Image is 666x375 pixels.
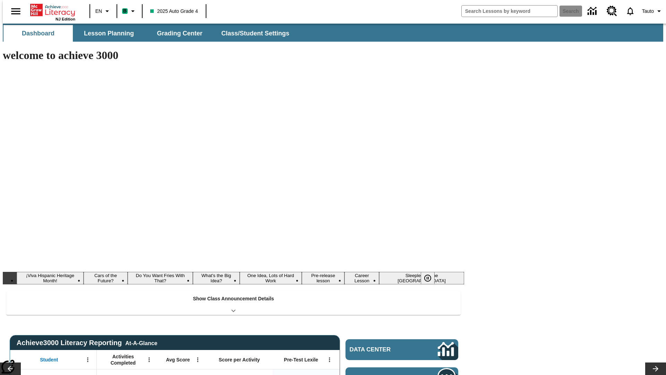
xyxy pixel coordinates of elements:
span: Class/Student Settings [221,30,289,37]
button: Boost Class color is mint green. Change class color [119,5,140,17]
button: Grading Center [145,25,214,42]
span: 2025 Auto Grade 4 [150,8,198,15]
button: Pause [421,272,435,284]
div: Home [30,2,75,21]
span: EN [95,8,102,15]
a: Data Center [345,339,458,360]
div: At-A-Glance [125,339,157,347]
button: Dashboard [3,25,73,42]
span: Lesson Planning [84,30,134,37]
a: Notifications [621,2,639,20]
span: Dashboard [22,30,54,37]
span: B [123,7,127,15]
span: Grading Center [157,30,202,37]
h1: welcome to achieve 3000 [3,49,464,62]
button: Slide 3 Do You Want Fries With That? [128,272,193,284]
button: Open Menu [324,355,335,365]
button: Open Menu [83,355,93,365]
a: Home [30,3,75,17]
input: search field [462,6,557,17]
a: Data Center [583,2,603,21]
div: SubNavbar [3,25,296,42]
div: Pause [421,272,442,284]
button: Slide 1 ¡Viva Hispanic Heritage Month! [17,272,84,284]
span: Score per Activity [219,357,260,363]
span: Tauto [642,8,654,15]
p: Show Class Announcement Details [193,295,274,302]
button: Lesson carousel, Next [645,362,666,375]
span: Activities Completed [100,353,146,366]
button: Language: EN, Select a language [92,5,114,17]
span: NJ Edition [55,17,75,21]
span: Achieve3000 Literacy Reporting [17,339,157,347]
span: Avg Score [166,357,190,363]
a: Resource Center, Will open in new tab [603,2,621,20]
button: Open Menu [144,355,154,365]
button: Class/Student Settings [216,25,295,42]
button: Open Menu [193,355,203,365]
span: Data Center [350,346,415,353]
button: Slide 4 What's the Big Idea? [193,272,239,284]
button: Slide 7 Career Lesson [344,272,379,284]
button: Open side menu [6,1,26,22]
button: Slide 2 Cars of the Future? [84,272,128,284]
div: Show Class Announcement Details [6,291,461,315]
button: Slide 6 Pre-release lesson [302,272,344,284]
button: Slide 8 Sleepless in the Animal Kingdom [379,272,464,284]
div: SubNavbar [3,24,663,42]
span: Student [40,357,58,363]
span: Pre-Test Lexile [284,357,318,363]
button: Lesson Planning [74,25,144,42]
button: Slide 5 One Idea, Lots of Hard Work [240,272,302,284]
button: Profile/Settings [639,5,666,17]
